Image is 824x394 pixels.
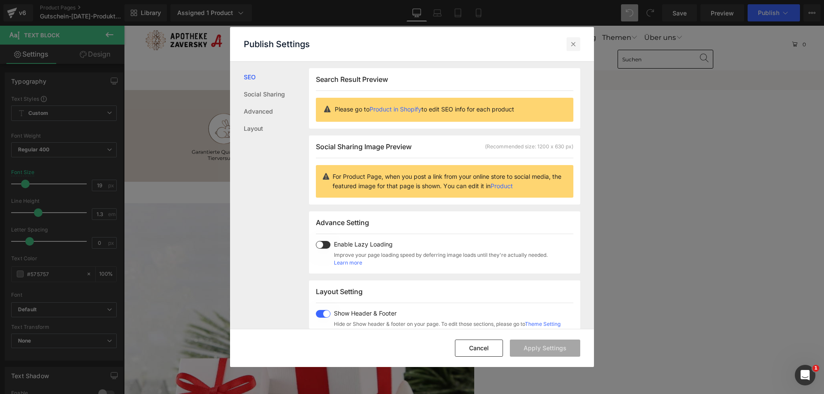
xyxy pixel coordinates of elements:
a: Social Sharing [244,86,309,103]
img: Apotheke Zaversky [21,4,99,25]
a: Naturkosmetik [151,2,203,23]
p: For Product Page, when you post a link from your online store to social media, the featured image... [333,172,566,191]
a: 0 [661,9,691,26]
a: Advanced [244,103,309,120]
a: Vitalpilze [409,2,440,23]
span: Layout Setting [316,287,363,296]
a: Layout [244,120,309,137]
a: Theme Setting [525,321,560,327]
p: Please go to to edit SEO info for each product [335,105,566,114]
a: Product in Shopify [370,105,421,113]
span: 0 [676,9,685,29]
a: Kosmetik [209,2,242,23]
a: SEO [244,69,309,86]
span: Hide or Show header & footer on your page. To edit those sections, please go to [334,320,560,328]
a: Product [491,182,513,189]
a: Learn more [334,259,362,267]
span: Enable Lazy Loading [334,241,548,248]
span: 1 [812,365,819,372]
div: (Recommended size: 1200 x 630 px) [485,143,573,150]
span: Advance Setting [316,218,369,227]
input: Suchen [494,24,589,43]
span: Improve your page loading speed by deferring image loads until they're actually needed. [334,251,548,259]
a: Themen [478,2,514,22]
a: Auberg [446,2,472,23]
span: Show Header & Footer [334,310,560,317]
a: Nahrungsergänzungsmittel [248,2,345,23]
a: Naturprodukte [351,2,403,23]
p: Publish Settings [244,39,310,49]
span: Social Sharing Image Preview [316,142,412,151]
iframe: Intercom live chat [795,365,815,385]
span: Search Result Preview [316,75,388,84]
button: Apply Settings [510,340,580,357]
button: Cancel [455,340,503,357]
a: Über uns [520,2,559,22]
